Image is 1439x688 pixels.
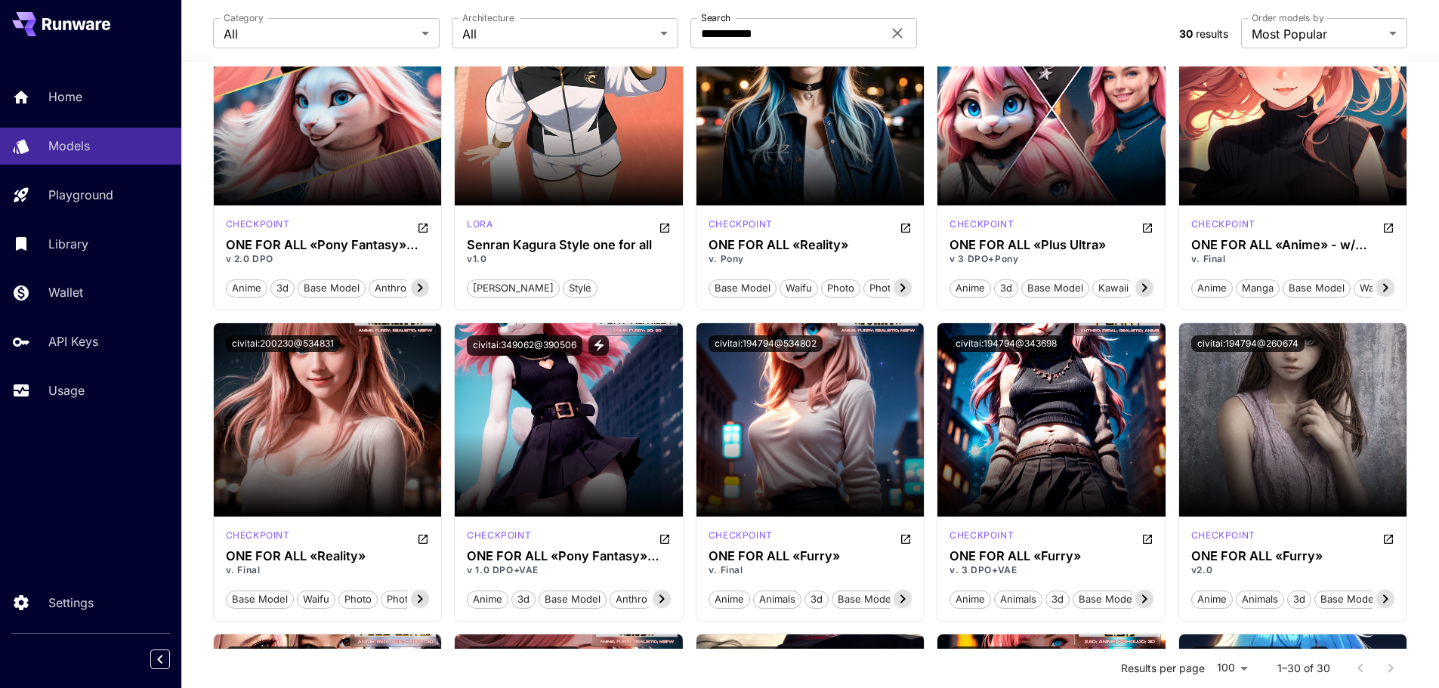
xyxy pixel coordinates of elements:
p: v. Final [709,563,912,577]
button: anime [1191,278,1233,298]
p: lora [467,218,493,231]
button: 3d [511,589,536,609]
p: checkpoint [950,529,1014,542]
button: Open in CivitAI [1141,218,1153,236]
p: Playground [48,186,113,204]
p: checkpoint [709,529,773,542]
span: anime [468,592,508,607]
button: 3d [270,278,295,298]
p: checkpoint [226,529,290,542]
div: SD 1.5 [226,529,290,547]
span: base model [709,281,776,296]
h3: ONE FOR ALL «Anime» - w/ ILLUSTRIOUS v 1.0 [1191,238,1395,252]
div: ONE FOR ALL «Plus Ultra» [950,238,1153,252]
button: base model [1021,278,1089,298]
div: Pony [709,218,773,236]
button: anime [950,589,991,609]
button: View trigger words [588,335,609,356]
p: v. Pony [709,252,912,266]
p: Home [48,88,82,106]
div: 100 [1211,657,1253,679]
span: base model [298,281,365,296]
p: checkpoint [1191,218,1255,231]
button: photo [821,278,860,298]
span: waifu [1354,281,1391,296]
span: kawaii [1093,281,1134,296]
p: Library [48,235,88,253]
p: checkpoint [709,218,773,231]
h3: ONE FOR ALL «Reality» [226,549,430,563]
h3: Senran Kagura Style one for all [467,238,671,252]
p: v2.0 [1191,563,1395,577]
button: base model [709,278,777,298]
span: photo realistic [864,281,943,296]
button: Open in CivitAI [1382,529,1394,547]
span: anthro [610,592,653,607]
button: animals [1236,589,1284,609]
button: base model [832,589,900,609]
span: 3d [995,281,1017,296]
button: civitai:194743@330466 [950,646,1063,663]
span: 3d [1288,592,1311,607]
span: anime [1192,281,1232,296]
span: Most Popular [1252,25,1383,43]
div: ONE FOR ALL «Pony Fantasy» DPO+VAE [467,549,671,563]
p: API Keys [48,332,98,350]
h3: ONE FOR ALL «Furry» [1191,549,1395,563]
button: civitai:194794@343698 [950,335,1063,352]
span: anime [950,281,990,296]
button: Open in CivitAI [1382,218,1394,236]
div: Collapse sidebar [162,646,181,673]
span: 3d [271,281,294,296]
button: civitai:194743@533804 [467,646,580,663]
button: civitai:349062@390506 [467,335,582,356]
span: animals [754,592,801,607]
span: base model [1315,592,1382,607]
button: civitai:194794@260674 [1191,335,1305,352]
p: checkpoint [226,218,290,231]
button: anime [709,589,750,609]
span: anime [709,592,749,607]
button: anthro [610,589,653,609]
p: Models [48,137,90,155]
p: v 3 DPO+Pony [950,252,1153,266]
button: animals [994,589,1042,609]
div: SD 1.5 [1191,529,1255,547]
button: anime [226,278,267,298]
div: SD 1.5 [1191,218,1255,236]
span: anthro [369,281,412,296]
span: [PERSON_NAME] [468,281,559,296]
button: 3d [1045,589,1070,609]
span: base model [227,592,293,607]
button: manga [1236,278,1280,298]
button: waifu [780,278,818,298]
h3: ONE FOR ALL «Furry» [950,549,1153,563]
p: 1–30 of 30 [1277,661,1330,676]
button: Collapse sidebar [150,649,170,669]
button: Open in CivitAI [417,529,429,547]
button: View trigger words [1309,646,1329,667]
span: anime [950,592,990,607]
span: base model [1022,281,1089,296]
div: Pony [226,218,290,236]
h3: ONE FOR ALL «Reality» [709,238,912,252]
button: animals [753,589,801,609]
h3: ONE FOR ALL «Pony Fantasy» DPO+VAE [226,238,430,252]
span: animals [995,592,1042,607]
button: Open in CivitAI [900,218,912,236]
p: Results per page [1121,661,1205,676]
span: photo [339,592,377,607]
span: manga [1237,281,1279,296]
p: v 1.0 DPO+VAE [467,563,671,577]
span: base model [1073,592,1140,607]
span: All [224,25,415,43]
h3: ONE FOR ALL «Furry» [709,549,912,563]
span: animals [1237,592,1283,607]
span: 30 [1179,27,1193,40]
span: base model [832,592,899,607]
p: v 2.0 DPO [226,252,430,266]
button: Open in CivitAI [417,218,429,236]
span: All [462,25,654,43]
